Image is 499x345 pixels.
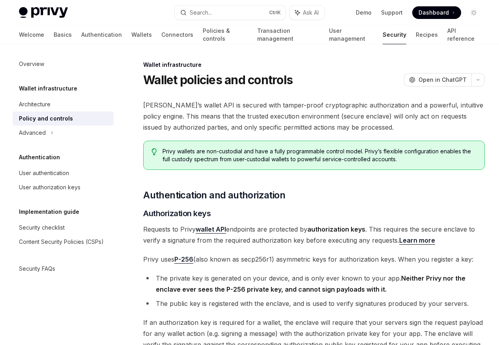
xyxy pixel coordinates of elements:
[416,25,438,44] a: Recipes
[13,235,114,249] a: Content Security Policies (CSPs)
[19,237,104,247] div: Content Security Policies (CSPs)
[143,273,485,295] li: The private key is generated on your device, and is only ever known to your app.
[81,25,122,44] a: Authentication
[174,255,193,264] a: P-256
[329,25,373,44] a: User management
[143,254,485,265] span: Privy uses (also known as secp256r1) asymmetric keys for authorization keys. When you register a ...
[143,208,211,219] span: Authorization keys
[13,166,114,180] a: User authentication
[19,183,80,192] div: User authorization keys
[356,9,372,17] a: Demo
[13,97,114,111] a: Architecture
[19,223,65,232] div: Security checklist
[19,84,77,93] h5: Wallet infrastructure
[419,9,449,17] span: Dashboard
[190,8,212,17] div: Search...
[404,73,471,87] button: Open in ChatGPT
[131,25,152,44] a: Wallets
[203,25,248,44] a: Policies & controls
[143,61,485,69] div: Wallet infrastructure
[151,148,157,155] svg: Tip
[19,25,44,44] a: Welcome
[467,6,480,19] button: Toggle dark mode
[269,9,281,16] span: Ctrl K
[143,189,285,202] span: Authentication and authorization
[419,76,467,84] span: Open in ChatGPT
[143,224,485,246] span: Requests to Privy endpoints are protected by . This requires the secure enclave to verify a signa...
[19,7,68,18] img: light logo
[257,25,320,44] a: Transaction management
[19,168,69,178] div: User authentication
[447,25,480,44] a: API reference
[19,100,50,109] div: Architecture
[13,221,114,235] a: Security checklist
[19,207,79,217] h5: Implementation guide
[399,236,435,245] a: Learn more
[13,111,114,126] a: Policy and controls
[19,153,60,162] h5: Authentication
[307,225,365,233] strong: authorization keys
[19,128,46,138] div: Advanced
[163,147,477,163] span: Privy wallets are non-custodial and have a fully programmable control model. Privy’s flexible con...
[19,114,73,123] div: Policy and controls
[175,6,286,20] button: Search...CtrlK
[290,6,324,20] button: Ask AI
[412,6,461,19] a: Dashboard
[381,9,403,17] a: Support
[383,25,406,44] a: Security
[143,298,485,309] li: The public key is registered with the enclave, and is used to verify signatures produced by your ...
[13,262,114,276] a: Security FAQs
[19,264,55,273] div: Security FAQs
[303,9,319,17] span: Ask AI
[13,57,114,71] a: Overview
[13,180,114,194] a: User authorization keys
[143,73,293,87] h1: Wallet policies and controls
[19,59,44,69] div: Overview
[161,25,193,44] a: Connectors
[143,100,485,133] span: [PERSON_NAME]’s wallet API is secured with tamper-proof cryptographic authorization and a powerfu...
[196,225,226,234] a: wallet API
[54,25,72,44] a: Basics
